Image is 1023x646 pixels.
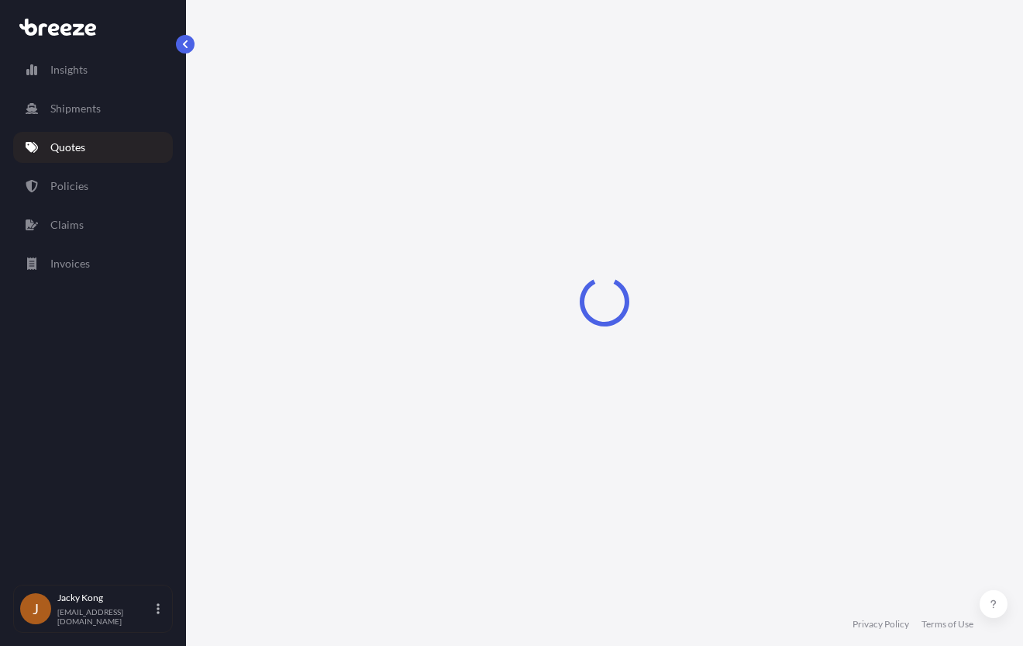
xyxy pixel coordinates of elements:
p: [EMAIL_ADDRESS][DOMAIN_NAME] [57,607,153,626]
a: Privacy Policy [852,618,909,630]
a: Invoices [13,248,173,279]
a: Terms of Use [921,618,973,630]
span: J [33,601,39,617]
p: Shipments [50,101,101,116]
p: Insights [50,62,88,78]
p: Invoices [50,256,90,271]
p: Policies [50,178,88,194]
a: Claims [13,209,173,240]
a: Shipments [13,93,173,124]
p: Jacky Kong [57,592,153,604]
a: Quotes [13,132,173,163]
p: Quotes [50,140,85,155]
a: Policies [13,171,173,202]
p: Claims [50,217,84,233]
a: Insights [13,54,173,85]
